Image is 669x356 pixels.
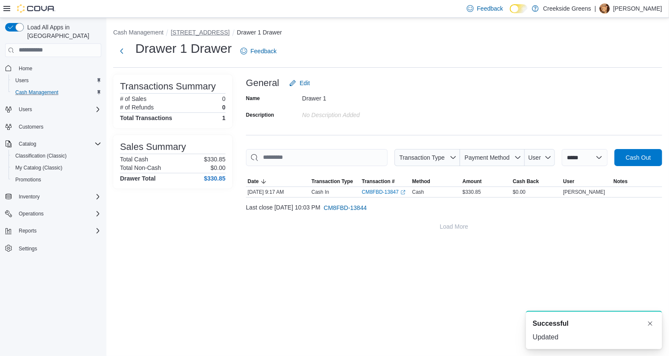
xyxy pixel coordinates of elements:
button: Inventory [15,192,43,202]
span: Feedback [251,47,277,55]
h4: 1 [222,115,226,121]
button: Dismiss toast [645,319,655,329]
p: 0 [222,95,226,102]
button: Transaction Type [395,149,460,166]
span: Users [19,106,32,113]
p: 0 [222,104,226,111]
label: Name [246,95,260,102]
a: Classification (Classic) [12,151,70,161]
button: Cash Management [113,29,163,36]
span: Home [19,65,32,72]
p: | [595,3,596,14]
p: $0.00 [211,164,226,171]
span: Transaction # [362,178,395,185]
button: Users [15,104,35,115]
button: Reports [15,226,40,236]
span: Promotions [15,176,41,183]
span: Edit [300,79,310,87]
span: Classification (Classic) [15,152,67,159]
div: Drawer 1 [302,92,416,102]
span: Users [15,77,29,84]
div: $0.00 [511,187,561,197]
button: User [525,149,555,166]
span: Load All Apps in [GEOGRAPHIC_DATA] [24,23,101,40]
h6: # of Sales [120,95,146,102]
button: Load More [246,218,662,235]
div: Notification [533,319,655,329]
button: My Catalog (Classic) [9,162,105,174]
span: CM8FBD-13844 [324,204,367,212]
button: Method [411,176,461,187]
span: Settings [15,243,101,253]
a: Settings [15,244,40,254]
button: Catalog [15,139,40,149]
input: This is a search bar. As you type, the results lower in the page will automatically filter. [246,149,388,166]
button: Transaction Type [310,176,360,187]
nav: Complex example [5,59,101,277]
button: Transaction # [360,176,410,187]
button: Classification (Classic) [9,150,105,162]
span: Users [12,75,101,86]
a: Customers [15,122,47,132]
img: Cova [17,4,55,13]
h6: Total Non-Cash [120,164,161,171]
button: Next [113,43,130,60]
h3: Sales Summary [120,142,186,152]
h3: Transactions Summary [120,81,216,92]
button: User [561,176,612,187]
span: Catalog [15,139,101,149]
span: Customers [19,123,43,130]
span: Feedback [477,4,503,13]
h4: $330.85 [204,175,226,182]
nav: An example of EuiBreadcrumbs [113,28,662,38]
button: Cash Back [511,176,561,187]
a: Cash Management [12,87,62,98]
span: Home [15,63,101,74]
button: Promotions [9,174,105,186]
button: Operations [15,209,47,219]
button: Cash Management [9,86,105,98]
span: Customers [15,121,101,132]
button: Users [2,103,105,115]
span: Cash Management [12,87,101,98]
span: Load More [440,222,469,231]
span: My Catalog (Classic) [12,163,101,173]
button: Notes [612,176,662,187]
button: Amount [461,176,511,187]
span: Notes [614,178,628,185]
button: Users [9,75,105,86]
span: Reports [19,227,37,234]
a: Home [15,63,36,74]
span: Cash Out [626,153,651,162]
button: CM8FBD-13844 [320,199,370,216]
span: $330.85 [463,189,481,195]
button: Drawer 1 Drawer [237,29,282,36]
span: My Catalog (Classic) [15,164,63,171]
span: User [529,154,541,161]
button: [STREET_ADDRESS] [171,29,229,36]
span: Cash Management [15,89,58,96]
span: Successful [533,319,569,329]
button: Customers [2,121,105,133]
a: Feedback [237,43,280,60]
div: [DATE] 9:17 AM [246,187,310,197]
span: Cash Back [513,178,539,185]
button: Settings [2,242,105,254]
h4: Drawer Total [120,175,156,182]
h6: Total Cash [120,156,148,163]
p: $330.85 [204,156,226,163]
p: [PERSON_NAME] [613,3,662,14]
svg: External link [400,190,406,195]
span: Catalog [19,141,36,147]
button: Date [246,176,310,187]
label: Description [246,112,274,118]
button: Cash Out [615,149,662,166]
div: No Description added [302,108,416,118]
h6: # of Refunds [120,104,154,111]
button: Home [2,62,105,75]
input: Dark Mode [510,4,528,13]
a: CM8FBD-13847External link [362,189,406,195]
button: Reports [2,225,105,237]
span: Date [248,178,259,185]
